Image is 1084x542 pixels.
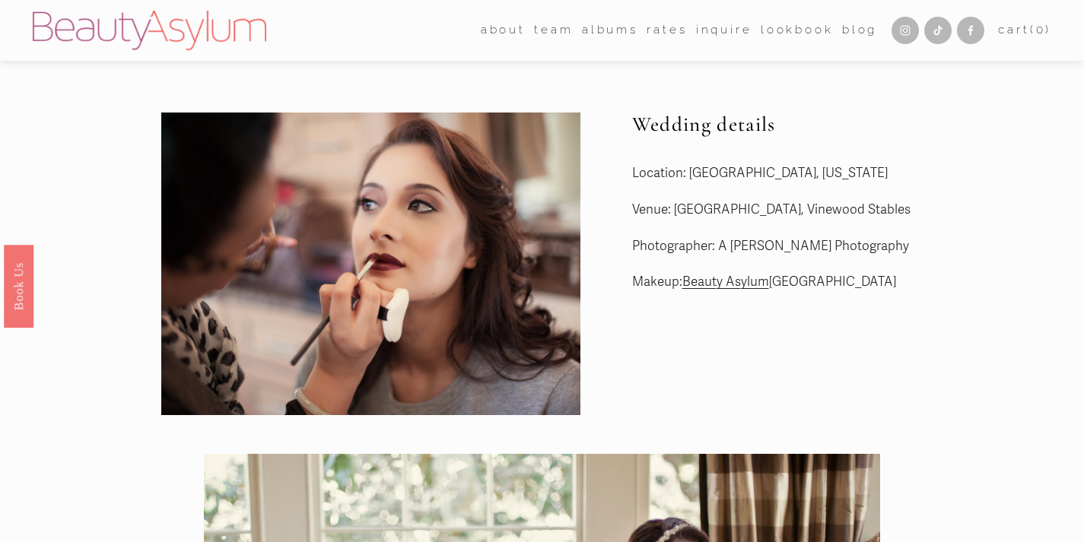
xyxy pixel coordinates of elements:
[647,19,687,43] a: Rates
[761,19,834,43] a: Lookbook
[632,162,966,185] p: Location: [GEOGRAPHIC_DATA], [US_STATE]
[632,198,966,222] p: Venue: [GEOGRAPHIC_DATA], Vinewood Stables
[4,244,33,327] a: Book Us
[632,235,966,258] p: Photographer: A [PERSON_NAME] Photography
[1030,23,1051,36] span: ( )
[842,19,877,43] a: Blog
[632,271,966,294] p: Makeup: [GEOGRAPHIC_DATA]
[1036,23,1046,36] span: 0
[534,19,573,43] a: folder dropdown
[33,11,266,50] img: Beauty Asylum | Bridal Hair &amp; Makeup Charlotte &amp; Atlanta
[481,20,526,41] span: about
[534,20,573,41] span: team
[481,19,526,43] a: folder dropdown
[696,19,752,43] a: Inquire
[924,17,952,44] a: TikTok
[632,113,966,137] h2: Wedding details
[682,274,769,290] a: Beauty Asylum
[957,17,984,44] a: Facebook
[998,20,1051,41] a: 0 items in cart
[582,19,638,43] a: albums
[892,17,919,44] a: Instagram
